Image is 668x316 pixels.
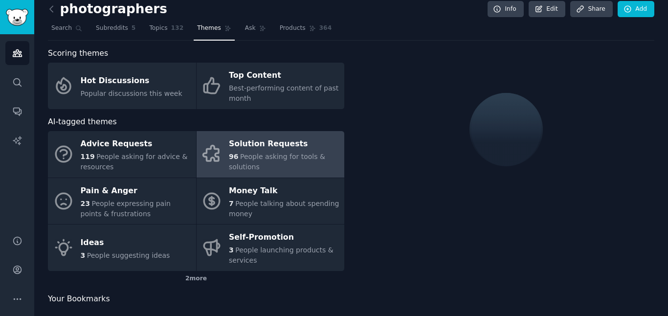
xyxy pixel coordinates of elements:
span: 96 [229,153,238,160]
span: 364 [319,24,332,33]
span: People launching products & services [229,246,334,264]
span: Best-performing content of past month [229,84,338,102]
div: 2 more [48,271,344,287]
a: Info [488,1,524,18]
a: Money Talk7People talking about spending money [197,178,345,225]
div: Solution Requests [229,136,339,152]
span: Your Bookmarks [48,293,110,305]
a: Ideas3People suggesting ideas [48,225,196,271]
a: Ask [242,21,269,41]
a: Hot DiscussionsPopular discussions this week [48,63,196,109]
span: 3 [229,246,234,254]
span: 5 [132,24,136,33]
a: Top ContentBest-performing content of past month [197,63,345,109]
div: Self-Promotion [229,230,339,246]
img: GummySearch logo [6,9,28,26]
a: Subreddits5 [92,21,139,41]
a: Add [618,1,654,18]
span: 132 [171,24,184,33]
span: People asking for advice & resources [81,153,188,171]
span: AI-tagged themes [48,116,117,128]
div: Pain & Anger [81,183,191,199]
a: Themes [194,21,235,41]
span: Themes [197,24,221,33]
a: Self-Promotion3People launching products & services [197,225,345,271]
h2: photographers [48,1,167,17]
a: Topics132 [146,21,187,41]
span: People expressing pain points & frustrations [81,200,171,218]
a: Edit [529,1,565,18]
a: Pain & Anger23People expressing pain points & frustrations [48,178,196,225]
span: Products [280,24,306,33]
a: Share [570,1,612,18]
a: Solution Requests96People asking for tools & solutions [197,131,345,178]
span: 23 [81,200,90,207]
span: 119 [81,153,95,160]
div: Ideas [81,235,170,250]
span: 7 [229,200,234,207]
span: People asking for tools & solutions [229,153,325,171]
a: Search [48,21,86,41]
span: Popular discussions this week [81,90,182,97]
span: Scoring themes [48,47,108,60]
a: Advice Requests119People asking for advice & resources [48,131,196,178]
span: 3 [81,251,86,259]
div: Advice Requests [81,136,191,152]
div: Money Talk [229,183,339,199]
div: Top Content [229,68,339,84]
span: People suggesting ideas [87,251,170,259]
span: Topics [149,24,167,33]
span: People talking about spending money [229,200,339,218]
div: Hot Discussions [81,73,182,89]
a: Products364 [276,21,335,41]
span: Ask [245,24,256,33]
span: Search [51,24,72,33]
span: Subreddits [96,24,128,33]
